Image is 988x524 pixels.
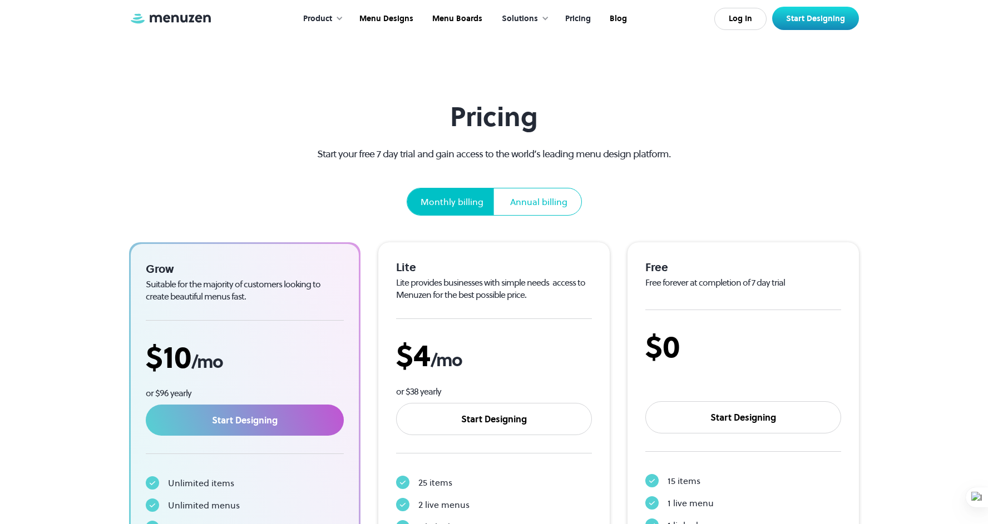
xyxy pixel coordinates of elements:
[422,2,491,36] a: Menu Boards
[645,401,841,433] a: Start Designing
[396,403,592,435] a: Start Designing
[421,195,483,208] div: Monthly billing
[714,8,767,30] a: Log In
[146,405,344,436] a: Start Designing
[396,386,592,398] div: or $38 yearly
[146,387,344,400] div: or $96 yearly
[146,262,344,276] div: Grow
[645,328,841,365] div: $0
[396,337,592,374] div: $
[668,496,714,510] div: 1 live menu
[146,278,344,302] div: Suitable for the majority of customers looking to create beautiful menus fast.
[645,277,841,289] div: Free forever at completion of 7 day trial
[163,336,191,378] span: 10
[396,260,592,275] div: Lite
[168,476,234,490] div: Unlimited items
[396,277,592,301] div: Lite provides businesses with simple needs access to Menuzen for the best possible price.
[418,476,452,489] div: 25 items
[413,334,431,377] span: 4
[349,2,422,36] a: Menu Designs
[491,2,555,36] div: Solutions
[191,350,223,374] span: /mo
[555,2,599,36] a: Pricing
[168,498,240,512] div: Unlimited menus
[599,2,635,36] a: Blog
[645,260,841,275] div: Free
[431,348,462,372] span: /mo
[510,195,567,208] div: Annual billing
[298,101,691,133] h1: Pricing
[292,2,349,36] div: Product
[772,7,859,30] a: Start Designing
[502,13,538,25] div: Solutions
[668,474,700,487] div: 15 items
[418,498,470,511] div: 2 live menus
[298,146,691,161] p: Start your free 7 day trial and gain access to the world’s leading menu design platform.
[303,13,332,25] div: Product
[146,338,344,376] div: $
